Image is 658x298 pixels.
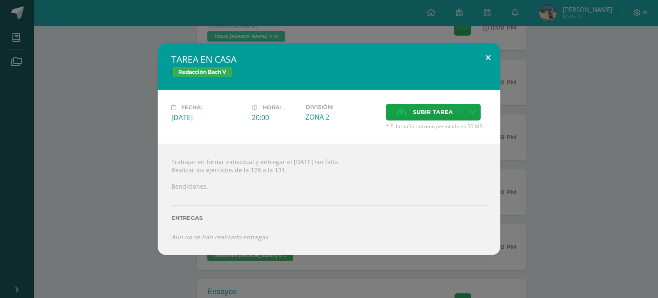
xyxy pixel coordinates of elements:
i: Aún no se han realizado entregas [171,233,268,241]
div: 20:00 [252,113,299,122]
div: ZONA 2 [305,112,379,122]
span: Fecha: [181,104,202,111]
label: Entregas [171,215,487,221]
div: Trabajar en forma individual y entregar el [DATE] sin falta. Realizar los ejercicios de la 128 a ... [158,144,500,255]
div: [DATE] [171,113,245,122]
button: Close (Esc) [476,43,500,72]
span: Hora: [263,104,281,111]
span: Subir tarea [413,104,453,120]
span: * El tamaño máximo permitido es 50 MB [386,123,487,130]
h2: TAREA EN CASA [171,53,487,65]
label: División: [305,104,379,110]
span: Redacción Bach V [171,67,233,77]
